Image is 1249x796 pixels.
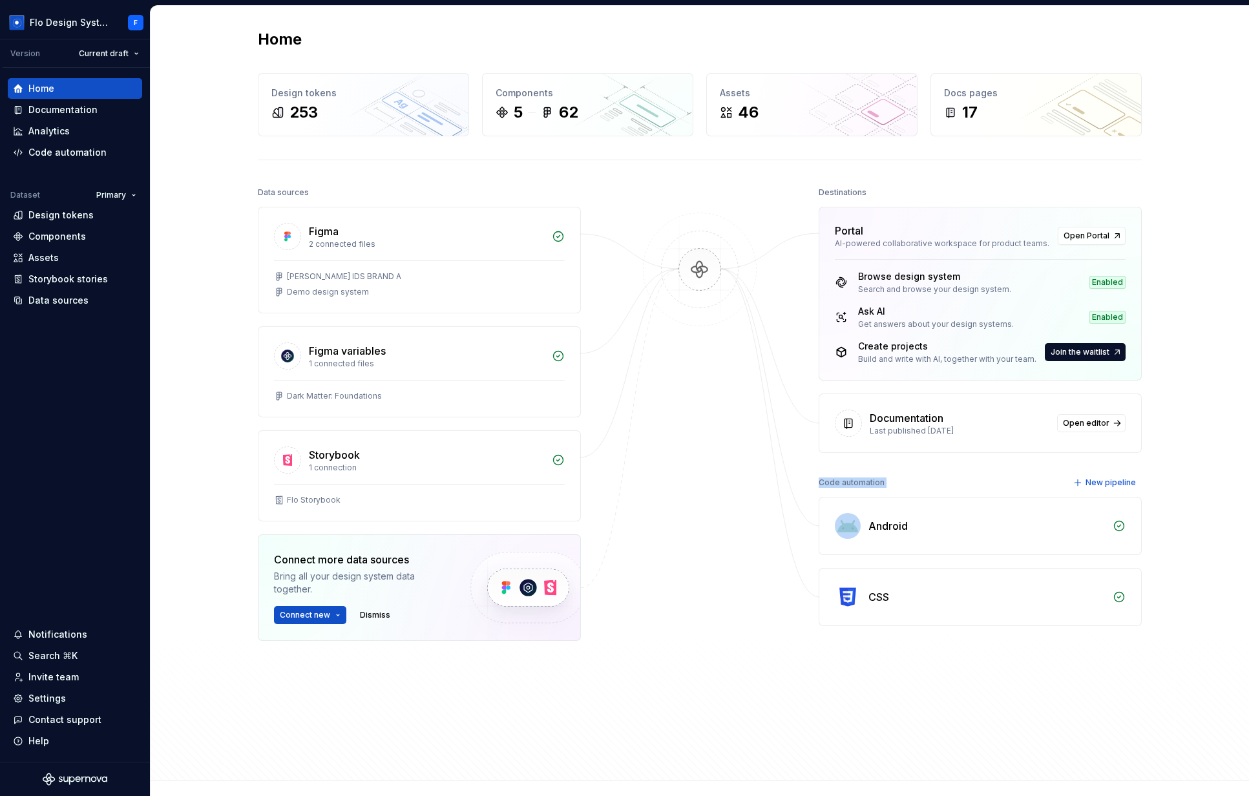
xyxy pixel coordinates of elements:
[1089,311,1126,324] div: Enabled
[10,190,40,200] div: Dataset
[274,570,448,596] div: Bring all your design system data together.
[28,713,101,726] div: Contact support
[1064,231,1109,241] span: Open Portal
[309,343,386,359] div: Figma variables
[28,294,89,307] div: Data sources
[28,649,78,662] div: Search ⌘K
[28,273,108,286] div: Storybook stories
[287,391,382,401] div: Dark Matter: Foundations
[96,190,126,200] span: Primary
[8,78,142,99] a: Home
[8,205,142,225] a: Design tokens
[3,8,147,36] button: Flo Design SystemF
[8,99,142,120] a: Documentation
[287,271,401,282] div: [PERSON_NAME] IDS BRAND A
[287,287,369,297] div: Demo design system
[289,102,318,123] div: 253
[870,410,943,426] div: Documentation
[8,709,142,730] button: Contact support
[8,688,142,709] a: Settings
[73,45,145,63] button: Current draft
[1063,418,1109,428] span: Open editor
[258,73,469,136] a: Design tokens253
[134,17,138,28] div: F
[8,290,142,311] a: Data sources
[1045,343,1126,361] a: Join the waitlist
[309,224,339,239] div: Figma
[720,87,904,99] div: Assets
[1069,474,1142,492] button: New pipeline
[274,606,346,624] button: Connect new
[28,146,107,159] div: Code automation
[835,238,1050,249] div: AI-powered collaborative workspace for product teams.
[868,518,908,534] div: Android
[858,270,1011,283] div: Browse design system
[1086,477,1136,488] span: New pipeline
[514,102,523,123] div: 5
[360,610,390,620] span: Dismiss
[1058,227,1126,245] a: Open Portal
[8,121,142,141] a: Analytics
[28,103,98,116] div: Documentation
[8,645,142,666] button: Search ⌘K
[1057,414,1126,432] a: Open editor
[944,87,1128,99] div: Docs pages
[10,48,40,59] div: Version
[309,447,360,463] div: Storybook
[258,207,581,313] a: Figma2 connected files[PERSON_NAME] IDS BRAND ADemo design system
[287,495,341,505] div: Flo Storybook
[482,73,693,136] a: Components562
[962,102,978,123] div: 17
[819,474,885,492] div: Code automation
[8,142,142,163] a: Code automation
[354,606,396,624] button: Dismiss
[43,773,107,786] svg: Supernova Logo
[28,692,66,705] div: Settings
[930,73,1142,136] a: Docs pages17
[8,624,142,645] button: Notifications
[819,183,866,202] div: Destinations
[309,359,544,369] div: 1 connected files
[258,183,309,202] div: Data sources
[858,319,1014,330] div: Get answers about your design systems.
[858,284,1011,295] div: Search and browse your design system.
[706,73,918,136] a: Assets46
[258,326,581,417] a: Figma variables1 connected filesDark Matter: Foundations
[28,735,49,748] div: Help
[28,251,59,264] div: Assets
[28,82,54,95] div: Home
[309,463,544,473] div: 1 connection
[9,15,25,30] img: 049812b6-2877-400d-9dc9-987621144c16.png
[8,247,142,268] a: Assets
[28,230,86,243] div: Components
[28,125,70,138] div: Analytics
[90,186,142,204] button: Primary
[559,102,578,123] div: 62
[30,16,112,29] div: Flo Design System
[8,226,142,247] a: Components
[858,354,1036,364] div: Build and write with AI, together with your team.
[258,29,302,50] h2: Home
[8,667,142,687] a: Invite team
[79,48,129,59] span: Current draft
[258,430,581,521] a: Storybook1 connectionFlo Storybook
[738,102,759,123] div: 46
[274,552,448,567] div: Connect more data sources
[870,426,1049,436] div: Last published [DATE]
[1089,276,1126,289] div: Enabled
[8,269,142,289] a: Storybook stories
[868,589,889,605] div: CSS
[496,87,680,99] div: Components
[858,340,1036,353] div: Create projects
[28,671,79,684] div: Invite team
[309,239,544,249] div: 2 connected files
[280,610,330,620] span: Connect new
[28,209,94,222] div: Design tokens
[271,87,456,99] div: Design tokens
[835,223,863,238] div: Portal
[8,731,142,751] button: Help
[1051,347,1109,357] span: Join the waitlist
[858,305,1014,318] div: Ask AI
